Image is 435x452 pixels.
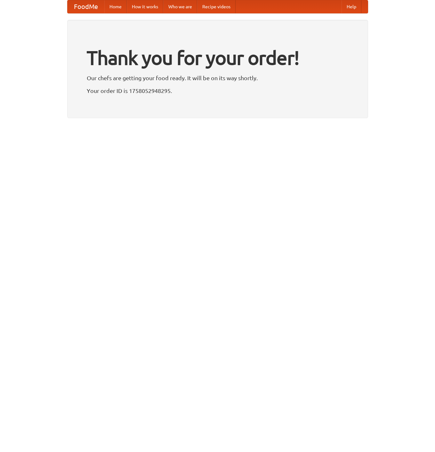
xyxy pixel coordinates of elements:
a: Who we are [163,0,197,13]
a: Recipe videos [197,0,236,13]
a: FoodMe [68,0,104,13]
p: Your order ID is 1758052948295. [87,86,349,96]
a: Home [104,0,127,13]
h1: Thank you for your order! [87,42,349,73]
p: Our chefs are getting your food ready. It will be on its way shortly. [87,73,349,83]
a: How it works [127,0,163,13]
a: Help [342,0,361,13]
